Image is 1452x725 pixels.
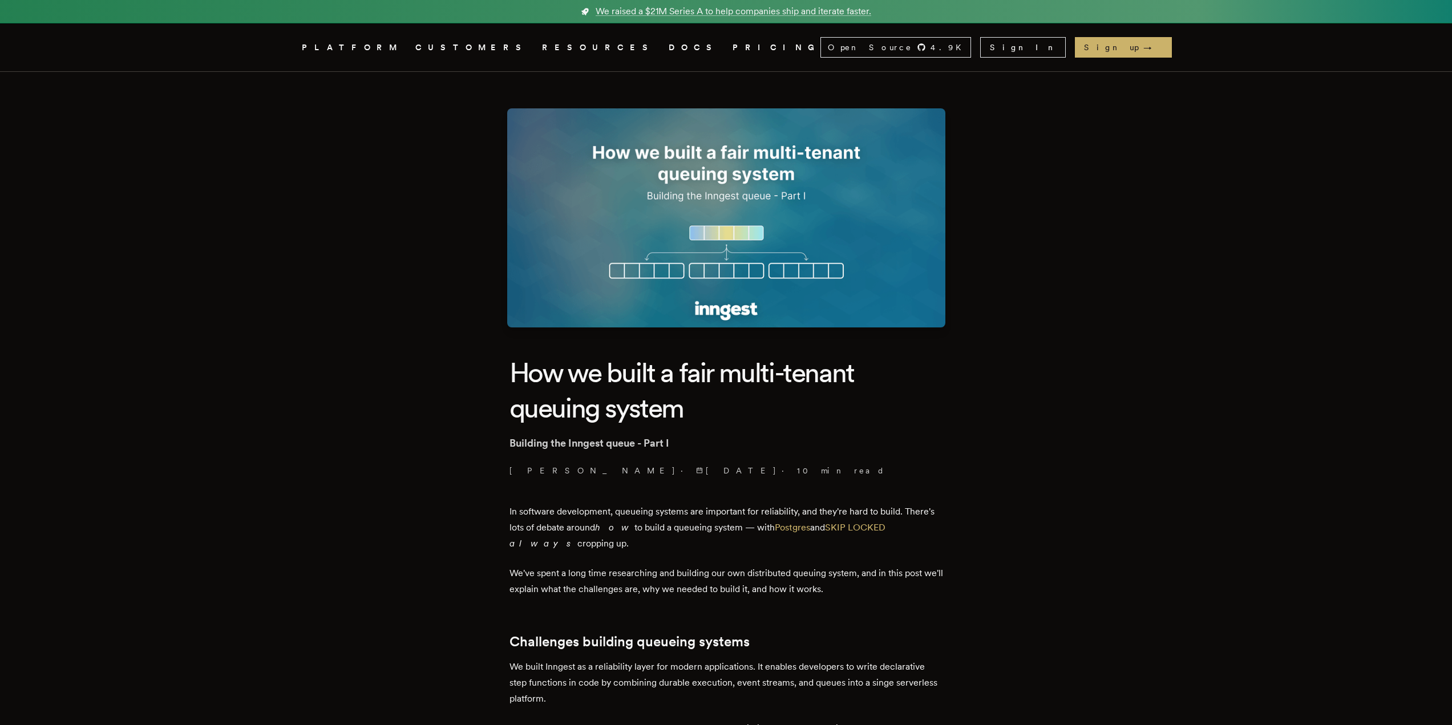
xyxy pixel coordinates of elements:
em: always [509,538,577,549]
a: Postgres [775,522,810,533]
a: DOCS [669,40,719,55]
button: PLATFORM [302,40,402,55]
img: Featured image for How we built a fair multi-tenant queuing system blog post [507,108,945,327]
h2: Challenges building queueing systems [509,634,943,650]
em: how [595,522,634,533]
a: CUSTOMERS [415,40,528,55]
span: 10 min read [797,465,885,476]
span: 4.9 K [931,42,968,53]
span: We raised a $21M Series A to help companies ship and iterate faster. [596,5,871,18]
p: · · [509,465,943,476]
button: RESOURCES [542,40,655,55]
p: We built Inngest as a reliability layer for modern applications. It enables developers to write d... [509,659,943,707]
p: In software development, queueing systems are important for reliability, and they're hard to buil... [509,504,943,552]
h1: How we built a fair multi-tenant queuing system [509,355,943,426]
a: [PERSON_NAME] [509,465,676,476]
a: PRICING [733,40,820,55]
a: Sign In [980,37,1066,58]
p: Building the Inngest queue - Part I [509,435,943,451]
a: Sign up [1075,37,1172,58]
span: [DATE] [696,465,777,476]
nav: Global [270,23,1183,71]
span: → [1143,42,1163,53]
a: SKIP LOCKED [825,522,885,533]
p: We've spent a long time researching and building our own distributed queuing system, and in this ... [509,565,943,597]
span: Open Source [828,42,912,53]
